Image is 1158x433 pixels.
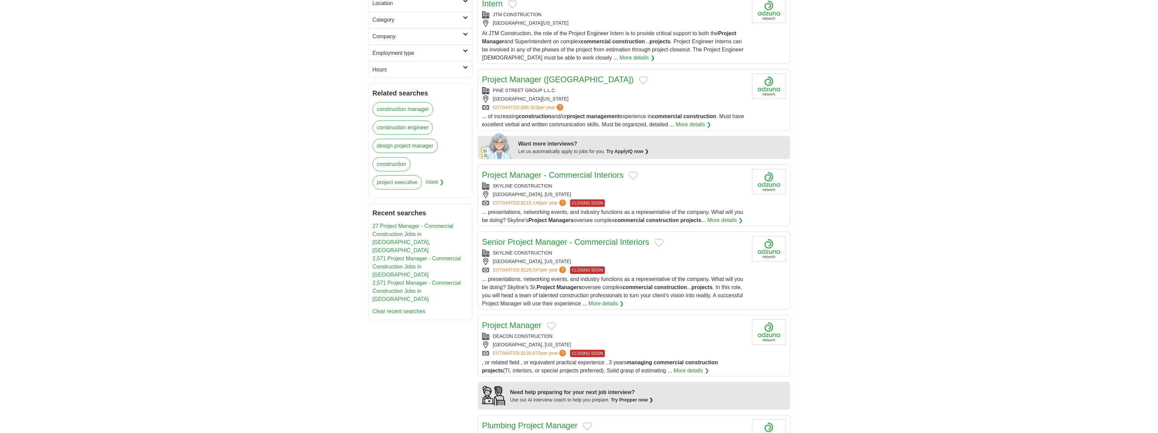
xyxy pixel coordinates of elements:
a: Company [369,28,472,45]
img: Company logo [752,236,786,261]
div: Use our AI interview coach to help you prepare. [510,396,654,404]
img: Company logo [752,73,786,99]
strong: management [586,113,620,119]
a: ESTIMATED:$129,547per year? [493,266,568,274]
span: CLOSING SOON [570,266,605,274]
strong: projects [680,217,701,223]
img: Company logo [752,169,786,194]
a: design project manager [373,139,438,153]
a: construction engineer [373,121,433,135]
div: Want more interviews? [518,140,786,148]
strong: Project [718,30,736,36]
a: Hours [369,61,472,78]
strong: construction [519,113,551,119]
a: Plumbing Project Manager [482,421,578,430]
span: more ❯ [426,175,444,194]
img: Company logo [752,319,786,345]
a: Try Prepper now ❯ [611,397,654,403]
div: [GEOGRAPHIC_DATA][US_STATE] [482,20,747,27]
a: Clear recent searches [373,308,426,314]
a: Project Manager - Commercial Interiors [482,170,624,179]
strong: Project [528,217,547,223]
strong: Project [537,284,555,290]
button: Add to favorite jobs [547,322,556,330]
a: ESTIMATED:$139,870per year? [493,350,568,357]
strong: project [567,113,585,119]
div: DEACON CONSTRUCTION [482,333,747,340]
strong: commercial [652,113,682,119]
div: [GEOGRAPHIC_DATA], [US_STATE] [482,341,747,348]
h2: Company [373,33,463,41]
span: ? [557,104,563,111]
strong: commercial [614,217,644,223]
a: construction manager [373,102,433,116]
span: $139,870 [521,350,540,356]
span: $129,547 [521,267,540,273]
span: ? [559,199,566,206]
div: JTM CONSTRUCTION [482,11,747,18]
div: [GEOGRAPHIC_DATA][US_STATE] [482,95,747,103]
strong: Manager [482,39,504,44]
a: More details ❯ [588,300,624,308]
a: Project Manager [482,321,542,330]
a: Employment type [369,45,472,61]
strong: projects [482,368,503,373]
button: Add to favorite jobs [655,239,663,247]
div: Let us automatically apply to jobs for you. [518,148,786,155]
h2: Employment type [373,49,463,57]
img: apply-iq-scientist.png [480,132,513,159]
a: 27 Project Manager - Commercial Construction Jobs in [GEOGRAPHIC_DATA], [GEOGRAPHIC_DATA] [373,223,453,253]
div: PINE STREET GROUP L.L.C. [482,87,747,94]
strong: commercial [654,360,684,365]
div: SKYLINE CONSTRUCTION [482,182,747,190]
strong: Managers [548,217,574,223]
span: ... presentations, networking events, and industry functions as a representative of the company. ... [482,276,743,306]
strong: managing [627,360,652,365]
a: 2,571 Project Manager - Commercial Construction Jobs in [GEOGRAPHIC_DATA] [373,280,461,302]
h2: Related searches [373,88,468,98]
a: project executive [373,175,422,190]
a: ESTIMATED:$99,303per year? [493,104,565,111]
div: Need help preparing for your next job interview? [510,388,654,396]
strong: projects [649,39,670,44]
strong: construction [685,360,718,365]
a: More details ❯ [707,216,743,224]
span: $99,303 [521,105,538,110]
a: More details ❯ [676,121,711,129]
strong: Managers [557,284,582,290]
span: CLOSING SOON [570,199,605,207]
a: Category [369,12,472,28]
button: Add to favorite jobs [639,76,648,84]
strong: construction [683,113,716,119]
span: $118,146 [521,200,540,205]
a: Project Manager ([GEOGRAPHIC_DATA]) [482,75,634,84]
strong: commercial [622,284,653,290]
span: ... of increasing and/or experience in . Must have excellent verbal and written communication ski... [482,113,744,127]
h2: Hours [373,66,463,74]
button: Add to favorite jobs [629,172,638,180]
h2: Category [373,16,463,24]
div: SKYLINE CONSTRUCTION [482,250,747,257]
span: ... presentations, networking events, and industry functions as a representative of the company. ... [482,209,743,223]
h2: Recent searches [373,208,468,218]
a: ESTIMATED:$118,146per year? [493,199,568,207]
span: ? [559,350,566,356]
a: Try ApplyIQ now ❯ [606,149,649,154]
div: [GEOGRAPHIC_DATA], [US_STATE] [482,191,747,198]
span: ? [559,266,566,273]
span: CLOSING SOON [570,350,605,357]
div: [GEOGRAPHIC_DATA], [US_STATE] [482,258,747,265]
strong: projects [691,284,712,290]
a: Senior Project Manager - Commercial Interiors [482,237,649,246]
strong: construction [654,284,687,290]
a: construction [373,157,410,171]
a: 2,571 Project Manager - Commercial Construction Jobs in [GEOGRAPHIC_DATA] [373,256,461,278]
button: Add to favorite jobs [508,0,517,8]
button: Add to favorite jobs [583,422,592,430]
strong: construction [612,39,645,44]
a: More details ❯ [619,54,655,62]
strong: commercial [581,39,611,44]
span: At JTM Construction, the role of the Project Engineer Intern is to provide critical support to bo... [482,30,743,61]
strong: construction [646,217,679,223]
span: , or related field , or equivalent practical experience . 3 years (TI, interiors, or special proj... [482,360,718,373]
